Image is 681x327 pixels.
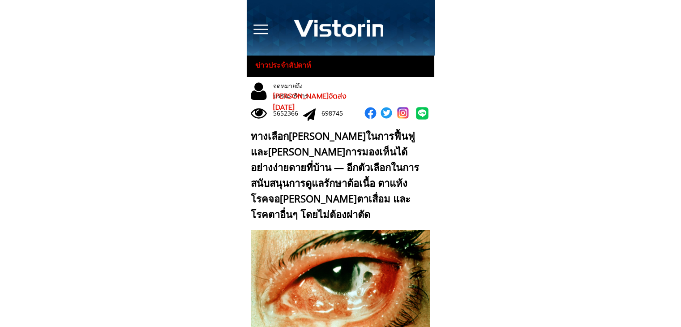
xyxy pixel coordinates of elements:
div: จดหมายถึงบรรณาธิการ [273,81,338,101]
span: [PERSON_NAME]จัดส่ง [DATE] [273,91,347,113]
div: 5652366 [273,108,303,118]
h3: ข่าวประจำสัปดาห์ [255,60,319,71]
div: 698745 [321,108,351,118]
div: ทางเลือก[PERSON_NAME]ในการฟื้นฟูและ[PERSON_NAME]การมองเห็นได้อย่างง่ายดายที่บ้าน — อีกตัวเลือกในก... [251,128,426,223]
